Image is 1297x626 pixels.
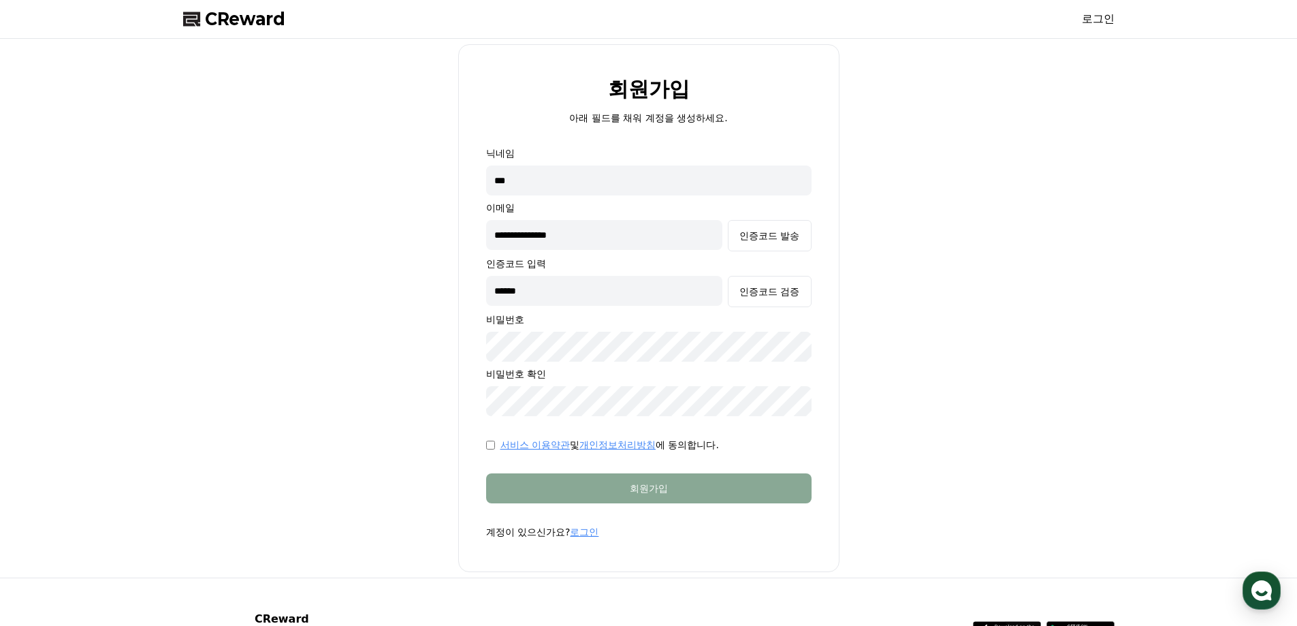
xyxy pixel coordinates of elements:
[1082,11,1115,27] a: 로그인
[4,432,90,466] a: 홈
[500,438,719,452] p: 및 에 동의합니다.
[486,367,812,381] p: 비밀번호 확인
[486,146,812,160] p: 닉네임
[183,8,285,30] a: CReward
[43,452,51,463] span: 홈
[486,201,812,215] p: 이메일
[90,432,176,466] a: 대화
[608,78,690,100] h2: 회원가입
[728,220,811,251] button: 인증코드 발송
[486,313,812,326] p: 비밀번호
[739,229,799,242] div: 인증코드 발송
[176,432,261,466] a: 설정
[569,111,727,125] p: 아래 필드를 채워 계정을 생성하세요.
[486,257,812,270] p: 인증코드 입력
[728,276,811,307] button: 인증코드 검증
[486,525,812,539] p: 계정이 있으신가요?
[570,527,598,537] a: 로그인
[486,473,812,503] button: 회원가입
[125,453,141,464] span: 대화
[513,482,784,495] div: 회원가입
[205,8,285,30] span: CReward
[210,452,227,463] span: 설정
[579,439,656,450] a: 개인정보처리방침
[500,439,570,450] a: 서비스 이용약관
[739,285,799,298] div: 인증코드 검증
